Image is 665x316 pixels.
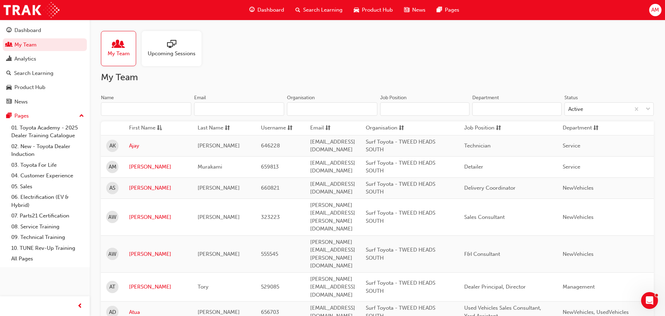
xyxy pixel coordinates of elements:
[310,139,355,153] span: [EMAIL_ADDRESS][DOMAIN_NAME]
[3,67,87,80] a: Search Learning
[325,124,331,133] span: sorting-icon
[194,102,284,116] input: Email
[366,139,435,153] span: Surf Toyota - TWEED HEADS SOUTH
[354,6,359,14] span: car-icon
[464,124,494,133] span: Job Position
[8,181,87,192] a: 05. Sales
[8,141,87,160] a: 02. New - Toyota Dealer Induction
[366,247,435,261] span: Surf Toyota - TWEED HEADS SOUTH
[563,284,595,290] span: Management
[593,124,599,133] span: sorting-icon
[649,4,661,16] button: AM
[249,6,255,14] span: guage-icon
[8,192,87,210] a: 06. Electrification (EV & Hybrid)
[198,185,240,191] span: [PERSON_NAME]
[101,94,114,101] div: Name
[8,243,87,254] a: 10. TUNE Rev-Up Training
[194,94,206,101] div: Email
[261,124,286,133] span: Username
[3,95,87,108] a: News
[295,6,300,14] span: search-icon
[8,221,87,232] a: 08. Service Training
[14,112,29,120] div: Pages
[310,276,355,298] span: [PERSON_NAME][EMAIL_ADDRESS][DOMAIN_NAME]
[198,251,240,257] span: [PERSON_NAME]
[6,42,12,48] span: people-icon
[380,94,407,101] div: Job Position
[563,124,592,133] span: Department
[464,284,526,290] span: Dealer Principal, Director
[310,181,355,195] span: [EMAIL_ADDRESS][DOMAIN_NAME]
[3,52,87,65] a: Analytics
[79,112,84,121] span: up-icon
[261,251,278,257] span: 555545
[310,124,324,133] span: Email
[651,6,659,14] span: AM
[198,124,236,133] button: Last Namesorting-icon
[412,6,426,14] span: News
[287,124,293,133] span: sorting-icon
[563,214,594,220] span: NewVehicles
[366,124,404,133] button: Organisationsorting-icon
[198,214,240,220] span: [PERSON_NAME]
[6,70,11,77] span: search-icon
[8,253,87,264] a: All Pages
[157,124,162,133] span: asc-icon
[109,163,116,171] span: AM
[198,164,222,170] span: Murakami
[108,213,116,221] span: AW
[14,83,45,91] div: Product Hub
[496,124,501,133] span: sorting-icon
[445,6,459,14] span: Pages
[6,84,12,91] span: car-icon
[101,72,654,83] h2: My Team
[14,55,36,63] div: Analytics
[108,50,130,58] span: My Team
[4,2,59,18] a: Trak
[6,99,12,105] span: news-icon
[464,214,505,220] span: Sales Consultant
[3,38,87,51] a: My Team
[8,160,87,171] a: 03. Toyota For Life
[198,284,209,290] span: Tory
[257,6,284,14] span: Dashboard
[437,6,442,14] span: pages-icon
[287,102,377,116] input: Organisation
[310,239,355,269] span: [PERSON_NAME][EMAIL_ADDRESS][PERSON_NAME][DOMAIN_NAME]
[310,124,349,133] button: Emailsorting-icon
[109,184,115,192] span: AS
[244,3,290,17] a: guage-iconDashboard
[398,3,431,17] a: news-iconNews
[563,309,629,315] span: NewVehicles, UsedVehicles
[464,124,503,133] button: Job Positionsorting-icon
[14,26,41,34] div: Dashboard
[3,81,87,94] a: Product Hub
[261,143,280,149] span: 646228
[167,40,176,50] span: sessionType_ONLINE_URL-icon
[563,185,594,191] span: NewVehicles
[198,309,240,315] span: [PERSON_NAME]
[8,232,87,243] a: 09. Technical Training
[3,109,87,122] button: Pages
[3,24,87,37] a: Dashboard
[366,124,397,133] span: Organisation
[464,185,516,191] span: Delivery Coordinator
[261,185,279,191] span: 660821
[564,94,578,101] div: Status
[348,3,398,17] a: car-iconProduct Hub
[380,102,469,116] input: Job Position
[77,302,83,311] span: prev-icon
[472,102,562,116] input: Department
[563,251,594,257] span: NewVehicles
[14,69,53,77] div: Search Learning
[568,105,583,113] div: Active
[129,213,187,221] a: [PERSON_NAME]
[399,124,404,133] span: sorting-icon
[6,113,12,119] span: pages-icon
[6,27,12,34] span: guage-icon
[366,181,435,195] span: Surf Toyota - TWEED HEADS SOUTH
[198,143,240,149] span: [PERSON_NAME]
[431,3,465,17] a: pages-iconPages
[472,94,499,101] div: Department
[563,143,580,149] span: Service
